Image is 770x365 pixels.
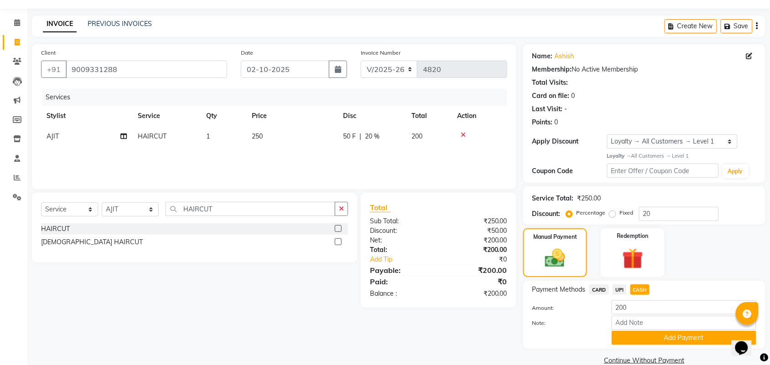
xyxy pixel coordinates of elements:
[532,285,586,294] span: Payment Methods
[665,19,717,33] button: Create New
[66,61,227,78] input: Search by Name/Mobile/Email/Code
[630,284,650,295] span: CASH
[555,118,558,127] div: 0
[363,255,451,264] a: Add Tip
[607,164,719,178] input: Enter Offer / Coupon Code
[612,316,756,330] input: Add Note
[525,319,605,327] label: Note:
[616,246,650,272] img: _gift.svg
[532,166,607,176] div: Coupon Code
[43,16,77,32] a: INVOICE
[607,153,631,159] strong: Loyalty →
[47,132,59,140] span: AJIT
[338,106,406,126] th: Disc
[406,106,452,126] th: Total
[612,331,756,345] button: Add Payment
[589,284,609,295] span: CARD
[612,300,756,314] input: Amount
[363,245,439,255] div: Total:
[525,304,605,312] label: Amount:
[41,61,67,78] button: +91
[138,132,166,140] span: HAIRCUT
[438,265,514,276] div: ₹200.00
[363,216,439,226] div: Sub Total:
[411,132,422,140] span: 200
[555,51,574,61] a: Ashish
[532,137,607,146] div: Apply Discount
[532,118,553,127] div: Points:
[532,78,568,87] div: Total Visits:
[363,289,439,298] div: Balance :
[532,209,561,219] div: Discount:
[723,165,749,178] button: Apply
[620,209,634,217] label: Fixed
[533,233,577,241] label: Manual Payment
[438,216,514,226] div: ₹250.00
[532,65,572,74] div: Membership:
[532,65,756,74] div: No Active Membership
[438,226,514,236] div: ₹50.00
[577,194,601,203] div: ₹250.00
[613,284,627,295] span: UPI
[451,255,514,264] div: ₹0
[363,265,439,276] div: Payable:
[452,106,507,126] th: Action
[370,203,391,212] span: Total
[539,247,572,270] img: _cash.svg
[532,194,574,203] div: Service Total:
[363,236,439,245] div: Net:
[532,91,570,101] div: Card on file:
[206,132,210,140] span: 1
[41,237,143,247] div: [DEMOGRAPHIC_DATA] HAIRCUT
[532,51,553,61] div: Name:
[201,106,246,126] th: Qty
[607,152,756,160] div: All Customers → Level 1
[359,132,361,141] span: |
[363,276,439,287] div: Paid:
[572,91,575,101] div: 0
[438,236,514,245] div: ₹200.00
[438,289,514,298] div: ₹200.00
[577,209,606,217] label: Percentage
[166,202,335,216] input: Search or Scan
[41,106,132,126] th: Stylist
[88,20,152,28] a: PREVIOUS INVOICES
[252,132,263,140] span: 250
[246,106,338,126] th: Price
[363,226,439,236] div: Discount:
[721,19,753,33] button: Save
[41,49,56,57] label: Client
[361,49,401,57] label: Invoice Number
[42,89,514,106] div: Services
[41,224,70,234] div: HAIRCUT
[565,104,567,114] div: -
[732,329,761,356] iframe: chat widget
[241,49,253,57] label: Date
[365,132,380,141] span: 20 %
[343,132,356,141] span: 50 F
[438,276,514,287] div: ₹0
[532,104,563,114] div: Last Visit:
[438,245,514,255] div: ₹200.00
[617,232,649,240] label: Redemption
[132,106,201,126] th: Service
